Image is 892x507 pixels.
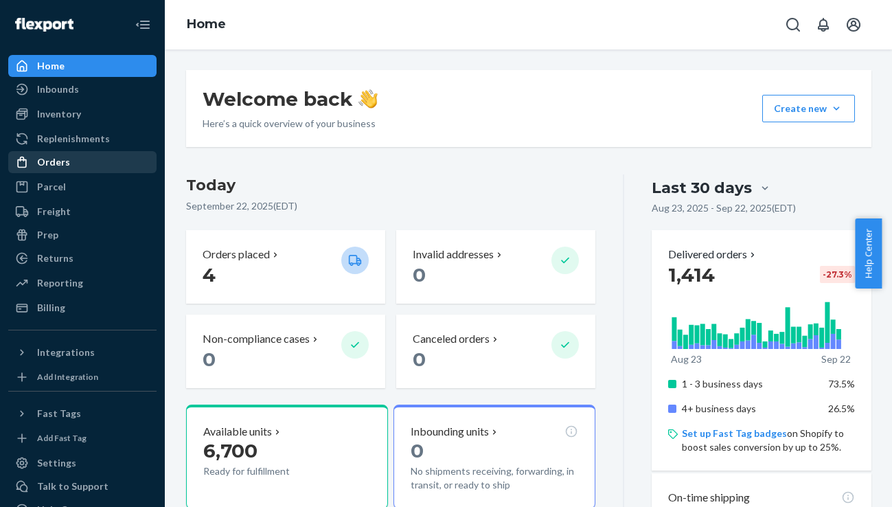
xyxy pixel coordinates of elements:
[29,10,78,22] span: Support
[176,5,237,45] ol: breadcrumbs
[8,176,157,198] a: Parcel
[203,348,216,371] span: 0
[37,132,110,146] div: Replenishments
[8,297,157,319] a: Billing
[203,424,272,440] p: Available units
[413,247,494,262] p: Invalid addresses
[413,348,426,371] span: 0
[37,480,108,493] div: Talk to Support
[203,247,270,262] p: Orders placed
[129,11,157,38] button: Close Navigation
[37,155,70,169] div: Orders
[37,456,76,470] div: Settings
[682,427,787,439] a: Set up Fast Tag badges
[652,201,796,215] p: Aug 23, 2025 - Sep 22, 2025 ( EDT )
[203,331,310,347] p: Non-compliance cases
[37,82,79,96] div: Inbounds
[358,89,378,109] img: hand-wave emoji
[37,407,81,420] div: Fast Tags
[37,107,81,121] div: Inventory
[810,11,837,38] button: Open notifications
[762,95,855,122] button: Create new
[413,331,490,347] p: Canceled orders
[682,427,854,454] p: on Shopify to boost sales conversion by up to 25%.
[8,341,157,363] button: Integrations
[668,490,750,506] p: On-time shipping
[37,228,58,242] div: Prep
[8,103,157,125] a: Inventory
[413,263,426,286] span: 0
[671,352,702,366] p: Aug 23
[8,224,157,246] a: Prep
[37,59,65,73] div: Home
[203,439,258,462] span: 6,700
[203,87,378,111] h1: Welcome back
[37,205,71,218] div: Freight
[411,439,424,462] span: 0
[15,18,73,32] img: Flexport logo
[186,174,596,196] h3: Today
[37,301,65,315] div: Billing
[8,430,157,447] a: Add Fast Tag
[840,11,867,38] button: Open account menu
[203,464,330,478] p: Ready for fulfillment
[820,266,855,283] div: -27.3 %
[652,177,752,199] div: Last 30 days
[37,432,87,444] div: Add Fast Tag
[186,315,385,388] button: Non-compliance cases 0
[8,403,157,425] button: Fast Tags
[396,230,595,304] button: Invalid addresses 0
[203,263,216,286] span: 4
[411,464,578,492] p: No shipments receiving, forwarding, in transit, or ready to ship
[855,218,882,289] button: Help Center
[187,16,226,32] a: Home
[8,201,157,223] a: Freight
[8,78,157,100] a: Inbounds
[37,251,73,265] div: Returns
[8,475,157,497] button: Talk to Support
[8,452,157,474] a: Settings
[828,403,855,414] span: 26.5%
[37,180,66,194] div: Parcel
[8,369,157,385] a: Add Integration
[682,377,817,391] p: 1 - 3 business days
[8,247,157,269] a: Returns
[8,151,157,173] a: Orders
[37,346,95,359] div: Integrations
[8,128,157,150] a: Replenishments
[668,263,715,286] span: 1,414
[37,371,98,383] div: Add Integration
[821,352,851,366] p: Sep 22
[186,199,596,213] p: September 22, 2025 ( EDT )
[8,55,157,77] a: Home
[411,424,489,440] p: Inbounding units
[779,11,807,38] button: Open Search Box
[203,117,378,131] p: Here’s a quick overview of your business
[682,402,817,416] p: 4+ business days
[186,230,385,304] button: Orders placed 4
[668,247,758,262] button: Delivered orders
[8,272,157,294] a: Reporting
[828,378,855,390] span: 73.5%
[396,315,595,388] button: Canceled orders 0
[37,276,83,290] div: Reporting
